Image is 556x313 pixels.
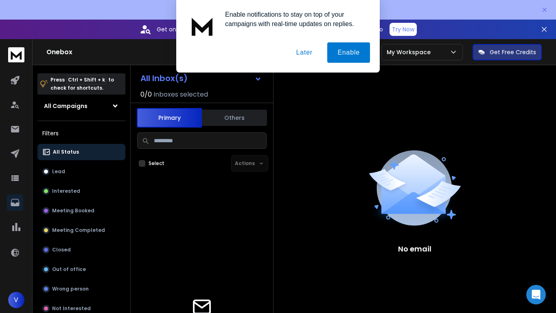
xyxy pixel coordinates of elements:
div: Enable notifications to stay on top of your campaigns with real-time updates on replies. [219,10,370,29]
p: Not Interested [52,305,91,312]
p: Closed [52,247,71,253]
button: Meeting Booked [37,203,125,219]
p: Out of office [52,266,86,273]
h3: Filters [37,128,125,139]
p: Wrong person [52,286,89,292]
p: Meeting Completed [52,227,105,234]
h1: All Campaigns [44,102,88,110]
button: Later [286,42,322,63]
p: Interested [52,188,80,194]
button: Others [202,109,267,127]
p: Press to check for shortcuts. [50,76,114,92]
button: Closed [37,242,125,258]
p: No email [398,243,431,255]
button: Wrong person [37,281,125,297]
span: 0 / 0 [140,90,152,99]
p: Meeting Booked [52,207,94,214]
div: Open Intercom Messenger [526,285,546,304]
button: Meeting Completed [37,222,125,238]
p: All Status [53,149,79,155]
button: V [8,292,24,308]
button: Enable [327,42,370,63]
button: All Campaigns [37,98,125,114]
button: Out of office [37,261,125,278]
p: Lead [52,168,65,175]
button: Interested [37,183,125,199]
h1: All Inbox(s) [140,74,188,82]
label: Select [149,160,164,167]
button: All Status [37,144,125,160]
button: Primary [137,108,202,128]
span: Ctrl + Shift + k [67,75,106,84]
button: Lead [37,163,125,180]
button: All Inbox(s) [134,70,268,86]
h3: Inboxes selected [153,90,208,99]
img: notification icon [186,10,219,42]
